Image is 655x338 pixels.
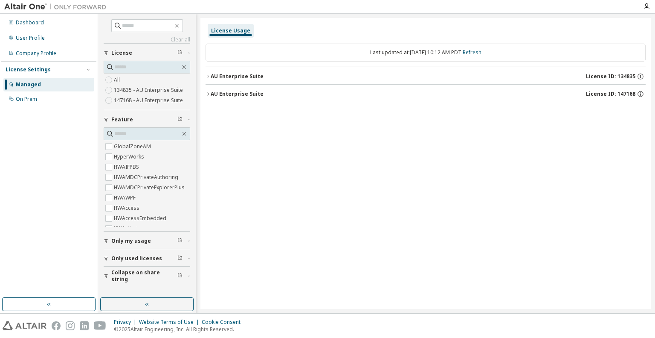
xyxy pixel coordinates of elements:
[111,50,132,56] span: License
[463,49,481,56] a: Refresh
[202,319,246,326] div: Cookie Consent
[139,319,202,326] div: Website Terms of Use
[80,321,89,330] img: linkedin.svg
[114,213,168,223] label: HWAccessEmbedded
[52,321,61,330] img: facebook.svg
[177,50,183,56] span: Clear filter
[586,73,635,80] span: License ID: 134835
[114,75,122,85] label: All
[114,172,180,182] label: HWAMDCPrivateAuthoring
[177,255,183,262] span: Clear filter
[114,141,153,152] label: GlobalZoneAM
[104,36,190,43] a: Clear all
[206,85,646,103] button: AU Enterprise SuiteLicense ID: 147168
[177,238,183,244] span: Clear filter
[114,85,185,95] label: 134835 - AU Enterprise Suite
[586,91,635,97] span: License ID: 147168
[114,319,139,326] div: Privacy
[16,19,44,26] div: Dashboard
[177,273,183,279] span: Clear filter
[111,269,177,283] span: Collapse on share string
[177,116,183,123] span: Clear filter
[94,321,106,330] img: youtube.svg
[114,203,141,213] label: HWAccess
[16,50,56,57] div: Company Profile
[104,232,190,250] button: Only my usage
[16,35,45,41] div: User Profile
[211,73,264,80] div: AU Enterprise Suite
[114,152,146,162] label: HyperWorks
[104,44,190,62] button: License
[66,321,75,330] img: instagram.svg
[206,67,646,86] button: AU Enterprise SuiteLicense ID: 134835
[104,110,190,129] button: Feature
[111,116,133,123] span: Feature
[114,326,246,333] p: © 2025 Altair Engineering, Inc. All Rights Reserved.
[114,223,143,234] label: HWActivate
[211,91,264,97] div: AU Enterprise Suite
[4,3,111,11] img: Altair One
[114,162,141,172] label: HWAIFPBS
[6,66,51,73] div: License Settings
[114,182,186,193] label: HWAMDCPrivateExplorerPlus
[104,249,190,268] button: Only used licenses
[3,321,46,330] img: altair_logo.svg
[111,238,151,244] span: Only my usage
[114,193,137,203] label: HWAWPF
[206,44,646,62] div: Last updated at: [DATE] 10:12 AM PDT
[211,27,250,34] div: License Usage
[104,267,190,285] button: Collapse on share string
[111,255,162,262] span: Only used licenses
[114,95,185,106] label: 147168 - AU Enterprise Suite
[16,96,37,103] div: On Prem
[16,81,41,88] div: Managed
